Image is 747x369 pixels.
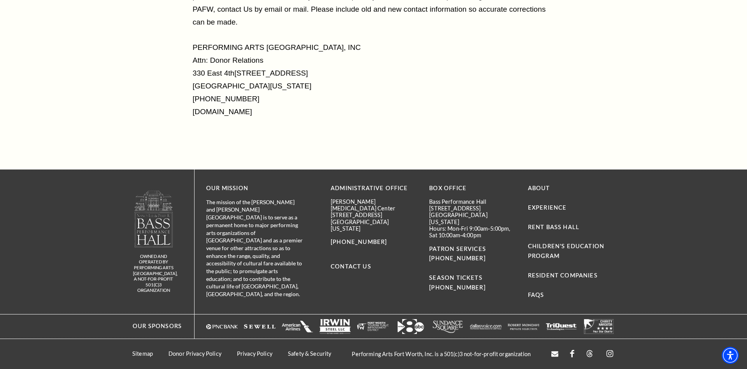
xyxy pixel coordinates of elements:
a: Open this option - open in a new tab [551,350,558,358]
span: PERFORMING ARTS [GEOGRAPHIC_DATA], INC [193,43,361,51]
div: Accessibility Menu [722,347,739,364]
a: The image is completely blank or white. - open in a new tab [545,319,577,334]
p: [GEOGRAPHIC_DATA][US_STATE] [331,219,417,232]
p: Our Sponsors [125,321,182,331]
a: threads.com - open in a new tab [586,350,593,358]
a: FAQs [528,291,544,298]
a: Logo of Sundance Square, featuring stylized text in white. - open in a new tab [432,319,464,334]
a: Logo of Irwin Steel LLC, featuring the company name in bold letters with a simple design. - open ... [319,319,351,334]
img: The image is completely blank or white. [282,319,313,334]
img: The image features a simple white background with text that appears to be a logo or brand name. [470,319,502,334]
p: [STREET_ADDRESS] [429,205,516,212]
a: Privacy Policy [237,350,272,357]
p: Administrative Office [331,184,417,193]
a: The image is completely blank or white. - open in a new tab [244,319,275,334]
p: The mission of the [PERSON_NAME] and [PERSON_NAME][GEOGRAPHIC_DATA] is to serve as a permanent ho... [206,198,303,298]
img: Logo featuring the number "8" with an arrow and "abc" in a modern design. [395,319,426,334]
sup: th [228,69,235,77]
img: Logo of PNC Bank in white text with a triangular symbol. [206,319,238,334]
p: [STREET_ADDRESS] [331,212,417,218]
a: Donor Privacy Policy [168,350,221,357]
img: owned and operated by Performing Arts Fort Worth, A NOT-FOR-PROFIT 501(C)3 ORGANIZATION [134,190,174,247]
a: Logo of PNC Bank in white text with a triangular symbol. - open in a new tab - target website may... [206,319,238,334]
a: Contact Us [331,263,371,270]
img: The image is completely blank or white. [508,319,539,334]
a: Sitemap [132,350,153,357]
span: Attn: Donor Relations 330 East 4 [STREET_ADDRESS] [GEOGRAPHIC_DATA][US_STATE] [PHONE_NUMBER] [DOM... [193,56,312,116]
p: [GEOGRAPHIC_DATA][US_STATE] [429,212,516,225]
p: SEASON TICKETS [PHONE_NUMBER] [429,263,516,293]
a: facebook - open in a new tab [570,350,574,358]
p: OUR MISSION [206,184,303,193]
img: The image is completely blank or white. [244,319,275,334]
a: Safety & Security [288,350,331,357]
a: The image is completely blank or white. - open in a new tab [583,319,615,334]
p: [PERSON_NAME][MEDICAL_DATA] Center [331,198,417,212]
p: PATRON SERVICES [PHONE_NUMBER] [429,244,516,264]
p: Performing Arts Fort Worth, Inc. is a 501(c)3 not-for-profit organization [344,351,538,357]
p: Hours: Mon-Fri 9:00am-5:00pm, Sat 10:00am-4:00pm [429,225,516,239]
a: The image features a simple white background with text that appears to be a logo or brand name. -... [470,319,502,334]
p: [PHONE_NUMBER] [331,237,417,247]
img: The image is completely blank or white. [545,319,577,334]
p: owned and operated by Performing Arts [GEOGRAPHIC_DATA], A NOT-FOR-PROFIT 501(C)3 ORGANIZATION [133,254,174,293]
a: Children's Education Program [528,243,604,259]
img: The image is completely blank or white. [583,319,615,334]
a: The image is completely blank or white. - open in a new tab [282,319,313,334]
a: Resident Companies [528,272,598,279]
img: Logo of Irwin Steel LLC, featuring the company name in bold letters with a simple design. [319,319,351,334]
a: instagram - open in a new tab [605,349,615,359]
a: Rent Bass Hall [528,224,579,230]
img: The image is completely blank or white. [357,319,389,334]
a: Logo featuring the number "8" with an arrow and "abc" in a modern design. - open in a new tab [395,319,426,334]
a: Experience [528,204,567,211]
p: BOX OFFICE [429,184,516,193]
img: Logo of Sundance Square, featuring stylized text in white. [432,319,464,334]
p: Bass Performance Hall [429,198,516,205]
a: The image is completely blank or white. - open in a new tab [508,319,539,334]
a: About [528,185,550,191]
